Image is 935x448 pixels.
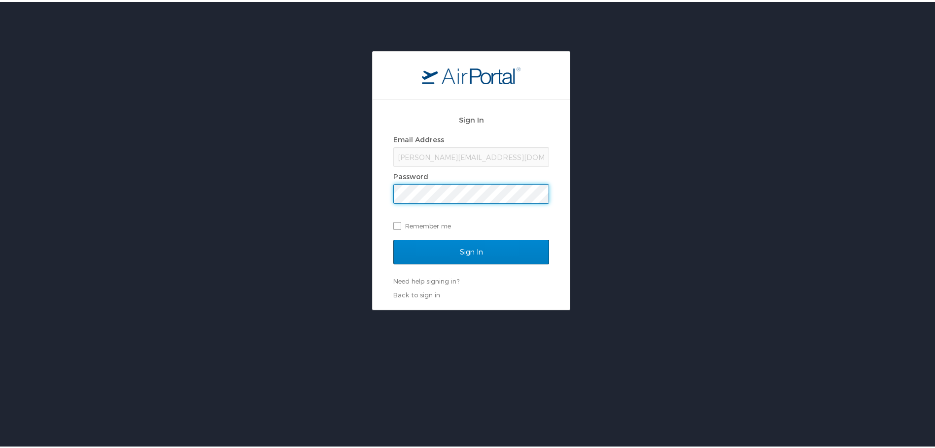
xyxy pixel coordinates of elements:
[393,238,549,262] input: Sign In
[393,217,549,231] label: Remember me
[393,289,440,297] a: Back to sign in
[393,133,444,142] label: Email Address
[422,64,520,82] img: logo
[393,170,428,179] label: Password
[393,275,459,283] a: Need help signing in?
[393,112,549,124] h2: Sign In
